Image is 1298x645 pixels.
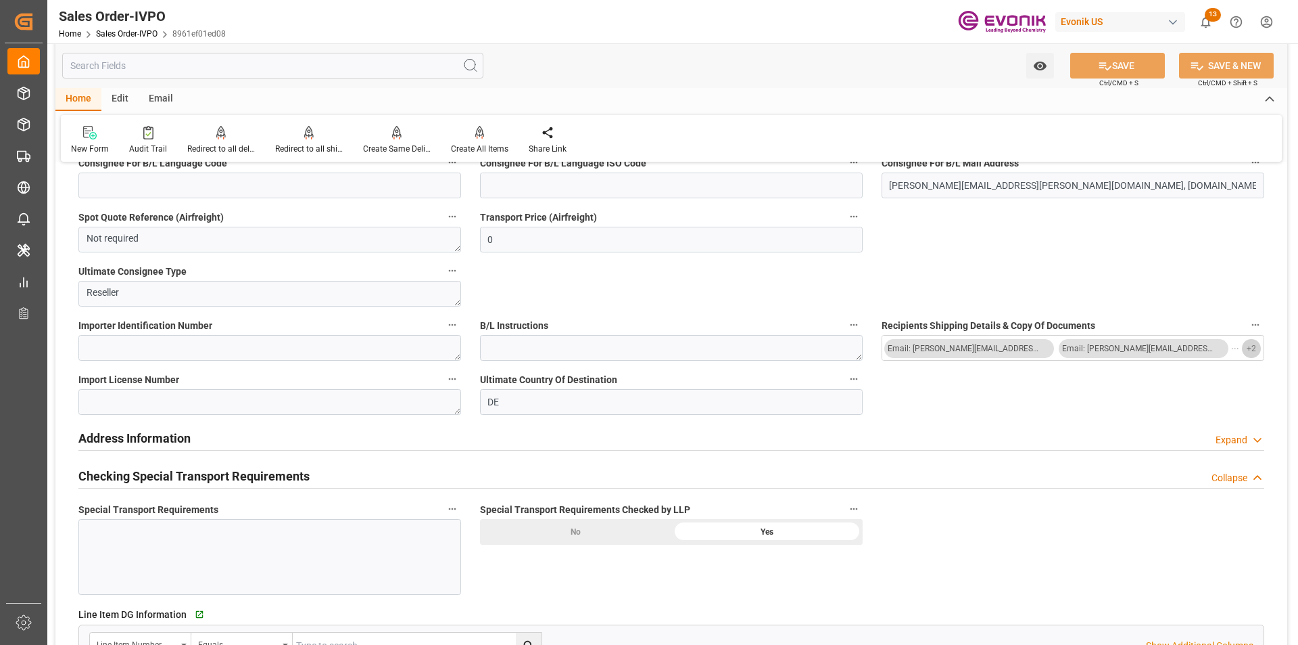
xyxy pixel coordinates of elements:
div: Evonik US [1055,12,1185,32]
a: Home [59,29,81,39]
div: Share Link [529,143,567,155]
button: Recipients Shipping Details & Copy Of Documents [1247,316,1264,334]
button: Help Center [1221,7,1251,37]
div: No [480,519,671,545]
div: Create All Items [451,143,508,155]
img: Evonik-brand-mark-Deep-Purple-RGB.jpeg_1700498283.jpeg [958,10,1046,34]
button: Special Transport Requirements [443,500,461,518]
div: Redirect to all shipments [275,143,343,155]
button: Email: [PERSON_NAME][EMAIL_ADDRESS][PERSON_NAME][DOMAIN_NAME] [884,339,1054,358]
div: Home [55,88,101,111]
button: Consignee For B/L Mail Address [1247,154,1264,171]
div: Sales Order-IVPO [59,6,226,26]
button: Consignee For B/L Language ISO Code [845,154,863,171]
span: Import License Number [78,373,179,387]
div: Email [139,88,183,111]
button: Ultimate Country Of Destination [845,370,863,388]
span: Consignee For B/L Language Code [78,156,227,171]
div: Email: [PERSON_NAME][EMAIL_ADDRESS][PERSON_NAME][DOMAIN_NAME] [1062,342,1214,355]
span: Ultimate Consignee Type [78,265,187,279]
span: ... [1231,339,1239,358]
button: menu-button [882,336,1239,361]
textarea: Reseller [78,281,461,307]
button: Spot Quote Reference (Airfreight) [443,208,461,225]
button: Email: [PERSON_NAME][EMAIL_ADDRESS][PERSON_NAME][DOMAIN_NAME] [1059,339,1228,358]
span: Consignee For B/L Language ISO Code [480,156,646,171]
button: Consignee For B/L Language Code [443,154,461,171]
input: Search Fields [62,53,483,79]
div: Collapse [1211,471,1247,485]
span: Special Transport Requirements Checked by LLP [480,503,690,517]
button: Ultimate Consignee Type [443,262,461,280]
span: Ctrl/CMD + Shift + S [1198,78,1257,88]
span: B/L Instructions [480,319,548,333]
button: show 13 new notifications [1191,7,1221,37]
span: Line Item DG Information [78,608,187,622]
span: Recipients Shipping Details & Copy Of Documents [882,319,1095,333]
button: Evonik US [1055,9,1191,35]
button: B/L Instructions [845,316,863,334]
button: Importer Identification Number [443,316,461,334]
span: Ctrl/CMD + S [1099,78,1138,88]
button: open menu [882,335,1264,361]
a: Sales Order-IVPO [96,29,158,39]
div: Edit [101,88,139,111]
span: + 2 [1247,338,1256,359]
div: Audit Trail [129,143,167,155]
div: Yes [671,519,863,545]
button: open menu [1026,53,1054,79]
button: Special Transport Requirements Checked by LLP [845,500,863,518]
span: Transport Price (Airfreight) [480,210,597,225]
span: Importer Identification Number [78,319,212,333]
span: 13 [1205,8,1221,22]
span: Ultimate Country Of Destination [480,373,617,387]
h2: Address Information [78,429,191,447]
h2: Checking Special Transport Requirements [78,467,310,485]
button: +2 [1242,339,1261,358]
div: Redirect to all deliveries [187,143,255,155]
div: Email: [PERSON_NAME][EMAIL_ADDRESS][PERSON_NAME][DOMAIN_NAME] [888,342,1040,355]
span: Spot Quote Reference (Airfreight) [78,210,224,225]
div: Expand [1216,433,1247,447]
div: Create Same Delivery Date [363,143,431,155]
button: Transport Price (Airfreight) [845,208,863,225]
button: SAVE [1070,53,1165,79]
span: Consignee For B/L Mail Address [882,156,1019,171]
button: SAVE & NEW [1179,53,1274,79]
div: New Form [71,143,109,155]
textarea: Not required [78,227,461,252]
button: Import License Number [443,370,461,388]
span: Special Transport Requirements [78,503,218,517]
